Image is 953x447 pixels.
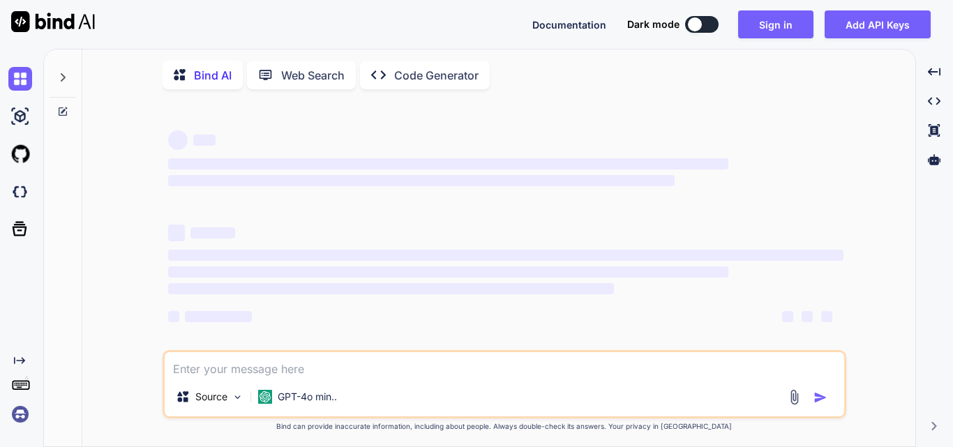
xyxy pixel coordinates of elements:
img: icon [813,391,827,404]
p: Bind can provide inaccurate information, including about people. Always double-check its answers.... [163,421,846,432]
img: ai-studio [8,105,32,128]
img: Bind AI [11,11,95,32]
span: ‌ [168,130,188,150]
span: ‌ [168,266,728,278]
img: attachment [786,389,802,405]
button: Documentation [532,17,606,32]
span: ‌ [193,135,216,146]
img: chat [8,67,32,91]
p: Source [195,390,227,404]
span: ‌ [168,311,179,322]
span: ‌ [168,225,185,241]
img: githubLight [8,142,32,166]
img: signin [8,402,32,426]
span: Documentation [532,19,606,31]
button: Sign in [738,10,813,38]
span: ‌ [190,227,235,238]
span: Dark mode [627,17,680,31]
p: Bind AI [194,67,232,84]
span: ‌ [168,175,675,186]
span: ‌ [821,311,832,322]
span: ‌ [185,311,252,322]
span: ‌ [802,311,813,322]
img: Pick Models [232,391,243,403]
span: ‌ [168,250,843,261]
p: Web Search [281,67,345,84]
img: darkCloudIdeIcon [8,180,32,204]
p: Code Generator [394,67,479,84]
button: Add API Keys [825,10,931,38]
img: GPT-4o mini [258,390,272,404]
p: GPT-4o min.. [278,390,337,404]
span: ‌ [168,158,728,169]
span: ‌ [168,283,614,294]
span: ‌ [782,311,793,322]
